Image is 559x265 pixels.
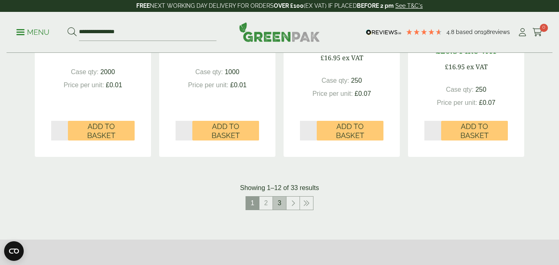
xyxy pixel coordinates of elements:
[441,121,508,140] button: Add to Basket
[4,241,24,261] button: Open CMP widget
[351,77,362,84] span: 250
[246,197,259,210] span: 1
[230,82,247,88] span: £0.01
[517,28,527,36] i: My Account
[259,197,273,210] a: 2
[540,24,548,32] span: 0
[216,45,237,54] span: ex VAT
[93,45,115,54] span: ex VAT
[274,2,304,9] strong: OVER £100
[136,2,150,9] strong: FREE
[437,99,477,106] span: Price per unit:
[312,90,353,97] span: Price per unit:
[195,68,223,75] span: Case qty:
[63,82,104,88] span: Price per unit:
[446,86,474,93] span: Case qty:
[481,29,490,35] span: 198
[357,2,394,9] strong: BEFORE 2 pm
[72,45,92,54] span: £22.74
[317,121,383,140] button: Add to Basket
[476,86,487,93] span: 250
[447,122,502,140] span: Add to Basket
[395,2,423,9] a: See T&C's
[273,197,286,210] a: 3
[71,68,99,75] span: Case qty:
[240,183,319,193] p: Showing 1–12 of 33 results
[188,82,228,88] span: Price per unit:
[445,62,465,71] span: £16.95
[192,121,259,140] button: Add to Basket
[106,82,122,88] span: £0.01
[16,27,50,37] p: Menu
[467,62,488,71] span: ex VAT
[406,28,442,36] div: 4.79 Stars
[198,45,214,54] span: £4.55
[100,68,115,75] span: 2000
[239,22,320,42] img: GreenPak Supplies
[322,122,378,140] span: Add to Basket
[435,44,462,56] span: £20.34
[465,44,497,56] span: inc VAT
[198,122,253,140] span: Add to Basket
[532,28,543,36] i: Cart
[446,29,456,35] span: 4.8
[532,26,543,39] a: 0
[366,29,401,35] img: REVIEWS.io
[320,53,340,62] span: £16.95
[225,68,239,75] span: 1000
[68,121,135,140] button: Add to Basket
[490,29,510,35] span: reviews
[16,27,50,36] a: Menu
[74,122,129,140] span: Add to Basket
[355,90,371,97] span: £0.07
[322,77,349,84] span: Case qty:
[456,29,481,35] span: Based on
[479,99,496,106] span: £0.07
[342,53,363,62] span: ex VAT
